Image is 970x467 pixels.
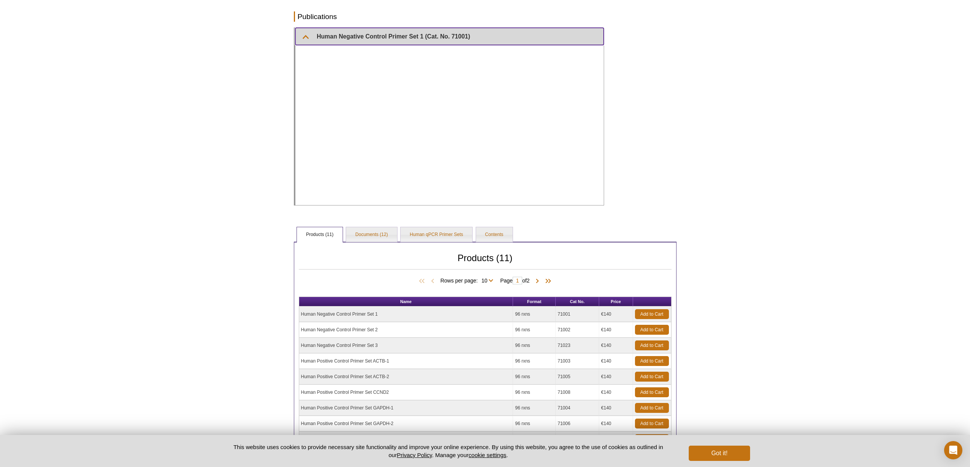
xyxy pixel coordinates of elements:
[556,322,599,338] td: 71002
[476,227,513,242] a: Contents
[556,353,599,369] td: 71003
[513,400,556,416] td: 96 rxns
[220,443,677,459] p: This website uses cookies to provide necessary site functionality and improve your online experie...
[299,297,513,307] th: Name
[599,297,633,307] th: Price
[635,434,669,444] a: Add to Cart
[635,372,669,382] a: Add to Cart
[401,227,472,242] a: Human qPCR Primer Sets
[599,307,633,322] td: €140
[299,338,513,353] td: Human Negative Control Primer Set 3
[534,278,541,285] span: Next Page
[599,353,633,369] td: €140
[556,307,599,322] td: 71001
[468,452,506,458] button: cookie settings
[299,416,513,432] td: Human Positive Control Primer Set GAPDH-2
[417,278,429,285] span: First Page
[513,307,556,322] td: 96 rxns
[599,416,633,432] td: €140
[299,322,513,338] td: Human Negative Control Primer Set 2
[556,432,599,447] td: 71010
[635,403,669,413] a: Add to Cart
[397,452,432,458] a: Privacy Policy
[294,11,604,22] h2: Publications
[346,227,397,242] a: Documents (12)
[299,255,672,270] h2: Products (11)
[556,338,599,353] td: 71023
[299,432,513,447] td: Human Positive Control Primer Set GEMIN4
[944,441,962,459] div: Open Intercom Messenger
[513,385,556,400] td: 96 rxns
[513,432,556,447] td: 96 rxns
[513,369,556,385] td: 96 rxns
[541,278,553,285] span: Last Page
[599,338,633,353] td: €140
[599,369,633,385] td: €140
[635,356,669,366] a: Add to Cart
[299,307,513,322] td: Human Negative Control Primer Set 1
[556,416,599,432] td: 71006
[527,278,530,284] span: 2
[299,369,513,385] td: Human Positive Control Primer Set ACTB-2
[297,227,343,242] a: Products (11)
[599,385,633,400] td: €140
[635,419,669,428] a: Add to Cart
[496,277,533,284] span: Page of
[599,400,633,416] td: €140
[556,385,599,400] td: 71008
[635,340,669,350] a: Add to Cart
[513,322,556,338] td: 96 rxns
[635,325,669,335] a: Add to Cart
[513,338,556,353] td: 96 rxns
[295,28,604,45] summary: Human Negative Control Primer Set 1 (Cat. No. 71001)
[599,322,633,338] td: €140
[556,297,599,307] th: Cat No.
[556,369,599,385] td: 71005
[299,400,513,416] td: Human Positive Control Primer Set GAPDH-1
[429,278,436,285] span: Previous Page
[513,416,556,432] td: 96 rxns
[635,387,669,397] a: Add to Cart
[299,353,513,369] td: Human Positive Control Primer Set ACTB-1
[440,276,496,284] span: Rows per page:
[513,297,556,307] th: Format
[556,400,599,416] td: 71004
[513,353,556,369] td: 96 rxns
[635,309,669,319] a: Add to Cart
[599,432,633,447] td: €140
[689,446,750,461] button: Got it!
[299,385,513,400] td: Human Positive Control Primer Set CCND2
